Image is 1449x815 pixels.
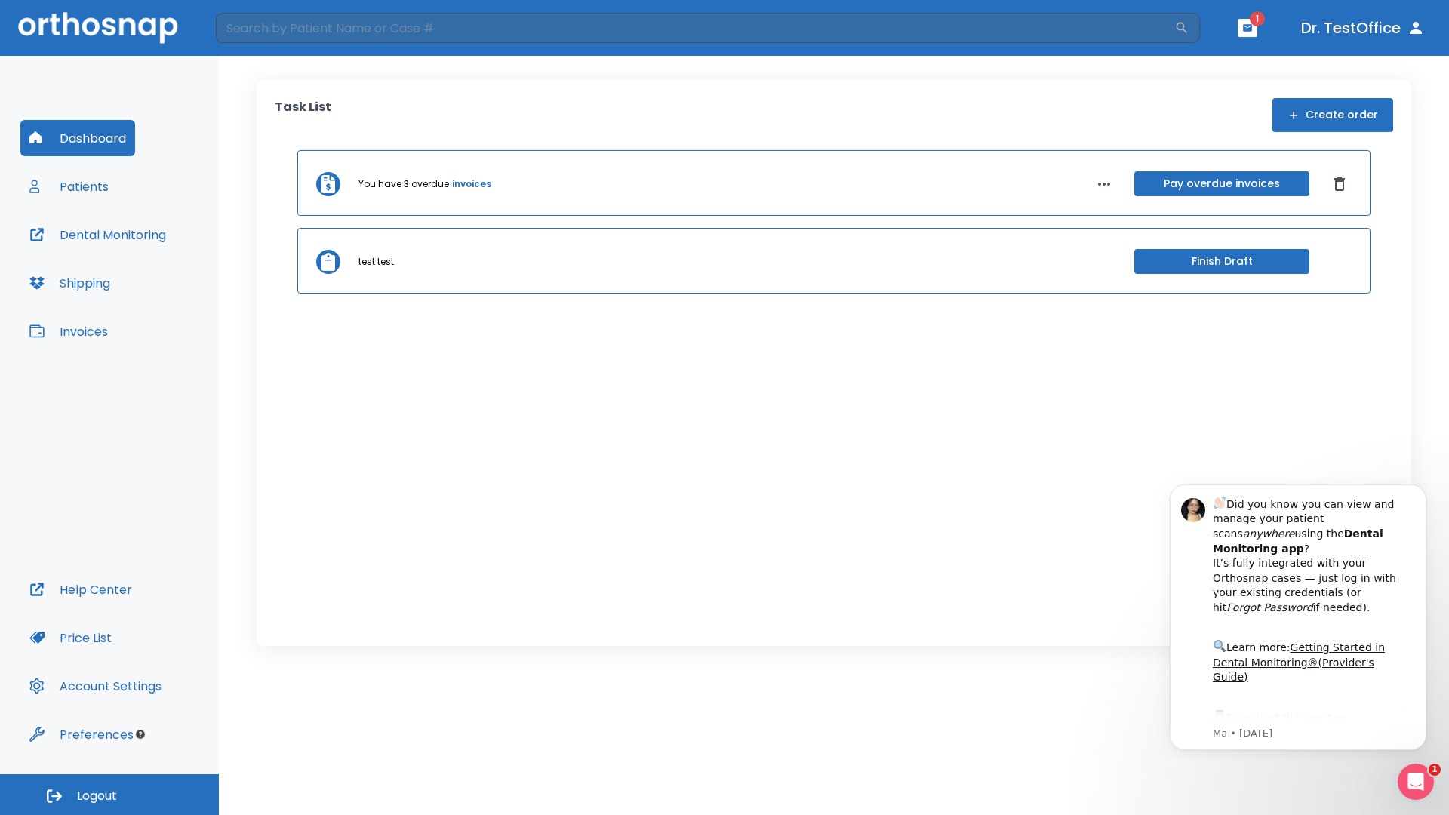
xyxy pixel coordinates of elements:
[1272,98,1393,132] button: Create order
[20,571,141,607] button: Help Center
[134,727,147,741] div: Tooltip anchor
[1327,172,1352,196] button: Dismiss
[66,256,256,269] p: Message from Ma, sent 8w ago
[1398,764,1434,800] iframe: Intercom live chat
[20,313,117,349] button: Invoices
[20,168,118,205] button: Patients
[66,241,200,268] a: App Store
[18,12,178,43] img: Orthosnap
[66,237,256,314] div: Download the app: | ​ Let us know if you need help getting started!
[1134,171,1309,196] button: Pay overdue invoices
[1147,471,1449,759] iframe: Intercom notifications message
[20,265,119,301] button: Shipping
[358,255,394,269] p: test test
[20,716,143,752] button: Preferences
[216,13,1174,43] input: Search by Patient Name or Case #
[1295,14,1431,42] button: Dr. TestOffice
[20,120,135,156] button: Dashboard
[1250,11,1265,26] span: 1
[452,177,491,191] a: invoices
[256,23,268,35] button: Dismiss notification
[358,177,449,191] p: You have 3 overdue
[1429,764,1441,776] span: 1
[20,217,175,253] button: Dental Monitoring
[275,98,331,132] p: Task List
[77,788,117,804] span: Logout
[20,620,121,656] button: Price List
[1134,249,1309,274] button: Finish Draft
[20,668,171,704] button: Account Settings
